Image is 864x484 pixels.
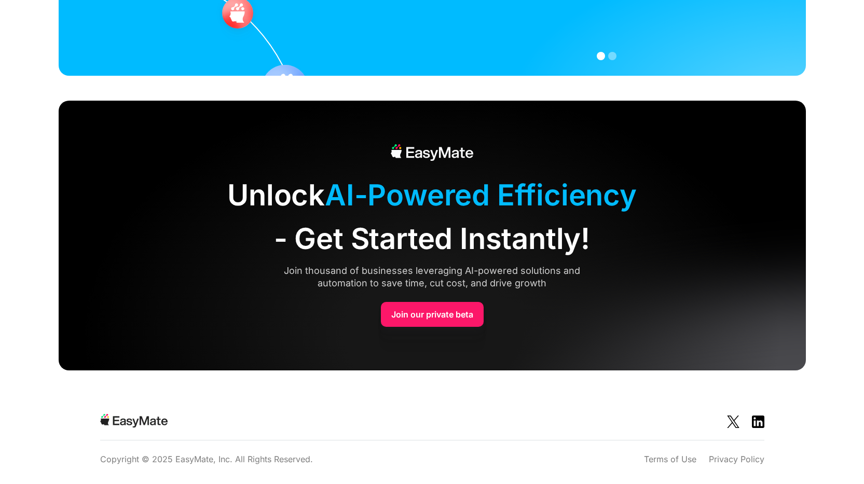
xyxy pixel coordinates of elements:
[644,453,696,465] a: Terms of Use
[727,416,739,428] img: Social Icon
[381,302,484,327] a: Join our private beta
[274,217,590,260] span: - Get Started Instantly!
[752,416,764,428] img: Social Icon
[709,453,764,465] a: Privacy Policy
[325,177,637,213] span: AI-Powered Efficiency
[608,52,616,60] div: Show slide 2 of 2
[264,265,601,289] div: Join thousand of businesses leveraging AI-powered solutions and automation to save time, cut cost...
[100,453,313,465] p: Copyright © 2025 EasyMate, Inc. All Rights Reserved.
[597,52,605,60] div: Show slide 1 of 2
[71,173,793,260] div: Unlock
